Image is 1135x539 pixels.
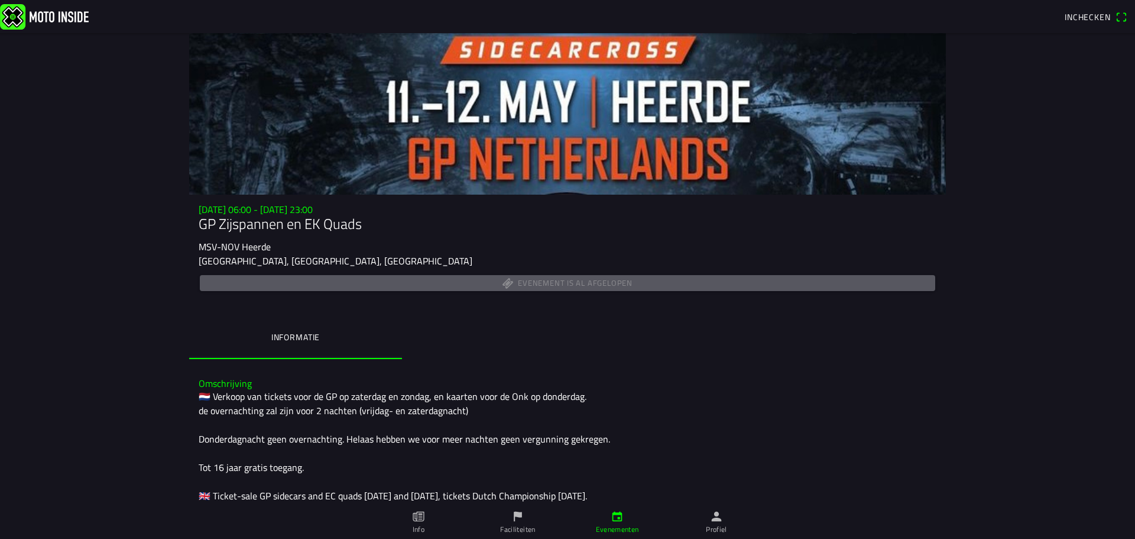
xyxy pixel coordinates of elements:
a: Incheckenqr scanner [1059,7,1133,27]
ion-label: Informatie [271,331,320,344]
h1: GP Zijspannen en EK Quads [199,215,936,233]
ion-icon: flag [511,510,524,523]
ion-icon: person [710,510,723,523]
ion-icon: calendar [611,510,624,523]
ion-text: MSV-NOV Heerde [199,240,271,254]
ion-label: Profiel [706,524,727,535]
ion-text: [GEOGRAPHIC_DATA], [GEOGRAPHIC_DATA], [GEOGRAPHIC_DATA] [199,254,472,268]
h3: Omschrijving [199,378,936,389]
ion-icon: paper [412,510,425,523]
h3: [DATE] 06:00 - [DATE] 23:00 [199,204,936,215]
ion-label: Info [413,524,424,535]
ion-label: Evenementen [596,524,639,535]
span: Inchecken [1065,11,1111,23]
ion-label: Faciliteiten [500,524,535,535]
